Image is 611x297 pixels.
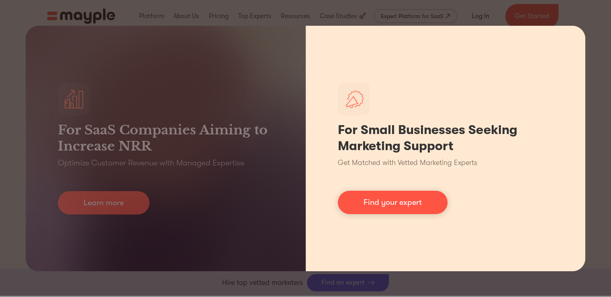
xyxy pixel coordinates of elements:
h1: For Small Businesses Seeking Marketing Support [338,122,554,154]
p: Get Matched with Vetted Marketing Experts [338,157,477,168]
h3: For SaaS Companies Aiming to Increase NRR [58,122,274,154]
p: Optimize Customer Revenue with Managed Expertise [58,157,244,169]
a: Find your expert [338,191,448,214]
a: Learn more [58,191,149,214]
